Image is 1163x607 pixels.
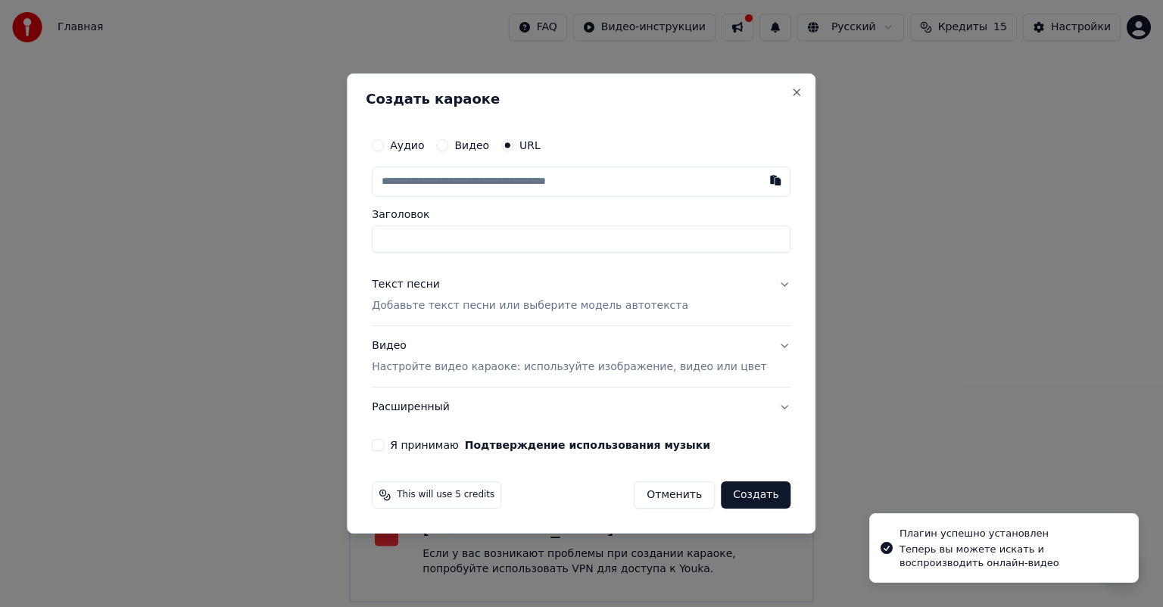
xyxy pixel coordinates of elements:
p: Настройте видео караоке: используйте изображение, видео или цвет [372,360,766,375]
p: Добавьте текст песни или выберите модель автотекста [372,298,688,313]
button: Текст песниДобавьте текст песни или выберите модель автотекста [372,265,790,325]
button: ВидеоНастройте видео караоке: используйте изображение, видео или цвет [372,326,790,387]
label: URL [519,140,541,151]
button: Расширенный [372,388,790,427]
label: Аудио [390,140,424,151]
label: Заголовок [372,209,790,219]
button: Я принимаю [465,440,710,450]
span: This will use 5 credits [397,489,494,501]
button: Отменить [634,481,715,509]
h2: Создать караоке [366,92,797,106]
div: Видео [372,338,766,375]
label: Я принимаю [390,440,710,450]
div: Текст песни [372,277,440,292]
button: Создать [721,481,790,509]
label: Видео [454,140,489,151]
